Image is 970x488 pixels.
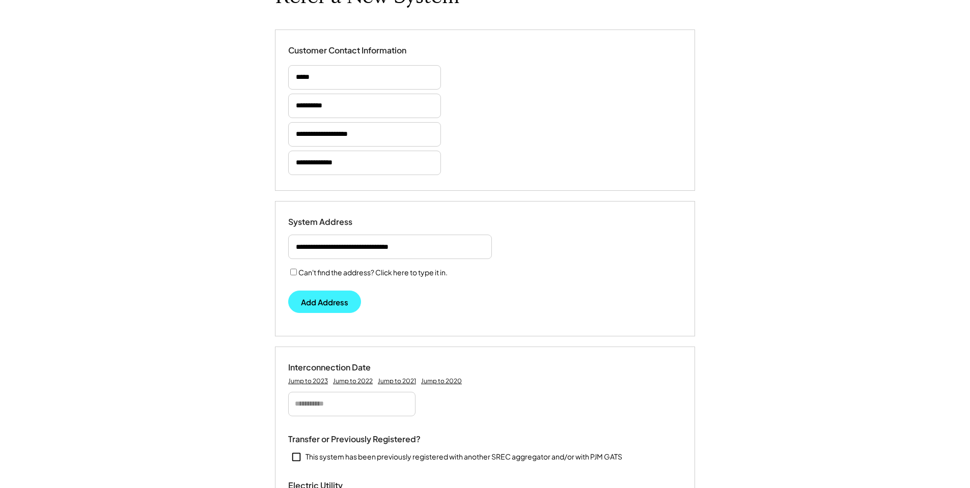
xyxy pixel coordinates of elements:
div: System Address [288,217,390,227]
div: Jump to 2023 [288,377,328,385]
div: Jump to 2021 [378,377,416,385]
div: Interconnection Date [288,362,390,373]
div: Jump to 2022 [333,377,373,385]
div: This system has been previously registered with another SREC aggregator and/or with PJM GATS [306,452,622,462]
div: Jump to 2020 [421,377,462,385]
div: Customer Contact Information [288,45,406,56]
div: Transfer or Previously Registered? [288,434,421,445]
button: Add Address [288,291,361,313]
label: Can't find the address? Click here to type it in. [298,268,448,277]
